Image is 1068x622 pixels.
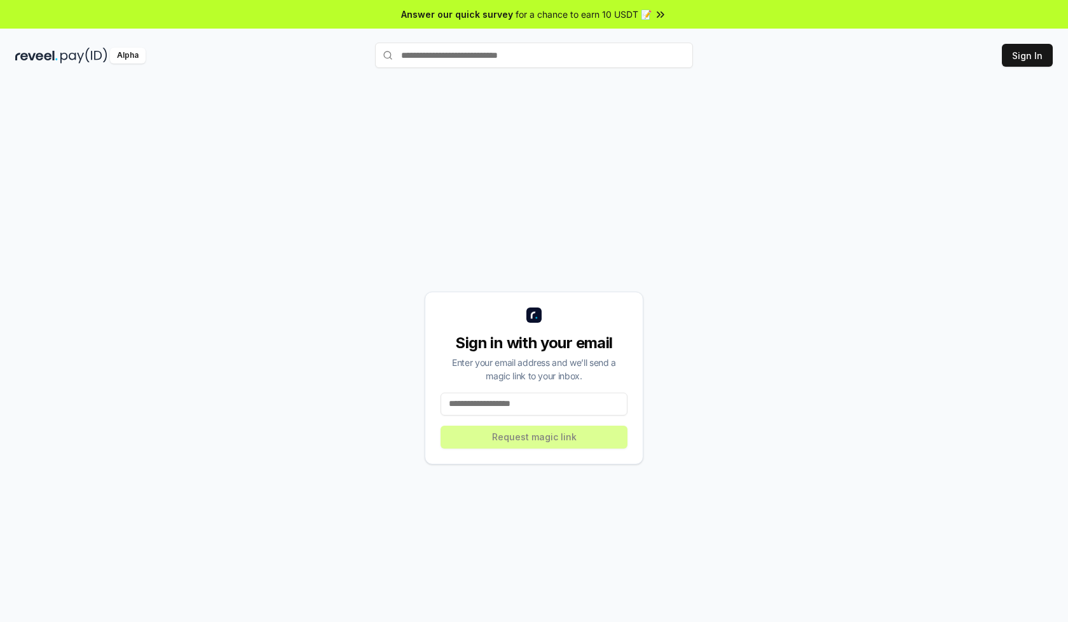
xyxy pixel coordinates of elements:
[441,333,627,353] div: Sign in with your email
[1002,44,1053,67] button: Sign In
[110,48,146,64] div: Alpha
[401,8,513,21] span: Answer our quick survey
[526,308,542,323] img: logo_small
[60,48,107,64] img: pay_id
[516,8,652,21] span: for a chance to earn 10 USDT 📝
[15,48,58,64] img: reveel_dark
[441,356,627,382] div: Enter your email address and we’ll send a magic link to your inbox.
